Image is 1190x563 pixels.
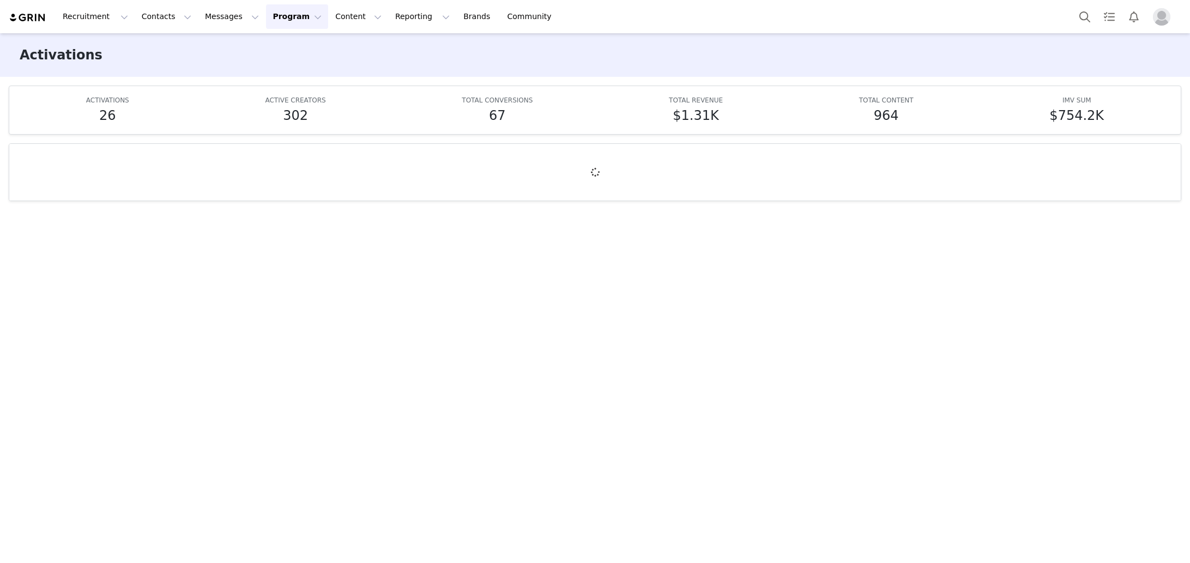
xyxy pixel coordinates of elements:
h5: 67 [489,106,506,125]
span: TOTAL CONVERSIONS [462,96,533,104]
a: Tasks [1097,4,1121,29]
h3: Activations [20,45,102,65]
span: IMV SUM [1062,96,1091,104]
button: Contacts [135,4,198,29]
button: Program [266,4,328,29]
button: Messages [198,4,265,29]
span: TOTAL CONTENT [859,96,914,104]
img: placeholder-profile.jpg [1153,8,1170,26]
button: Reporting [389,4,456,29]
h5: $1.31K [673,106,718,125]
button: Profile [1146,8,1181,26]
button: Recruitment [56,4,135,29]
a: Brands [457,4,500,29]
span: ACTIVE CREATORS [265,96,325,104]
button: Search [1073,4,1097,29]
button: Notifications [1122,4,1146,29]
span: ACTIVATIONS [86,96,129,104]
button: Content [329,4,388,29]
h5: 26 [99,106,116,125]
h5: $754.2K [1049,106,1104,125]
img: grin logo [9,13,47,23]
a: Community [501,4,563,29]
h5: 302 [283,106,308,125]
h5: 964 [874,106,899,125]
span: TOTAL REVENUE [669,96,723,104]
